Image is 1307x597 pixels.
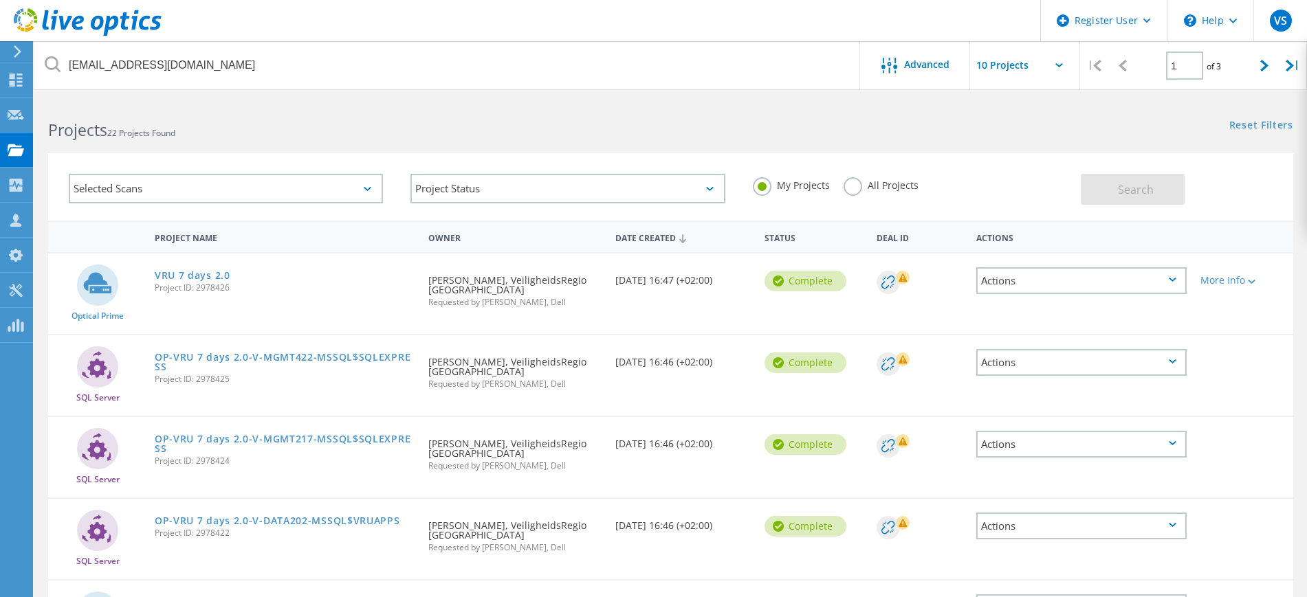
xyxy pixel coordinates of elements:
div: Complete [765,352,846,373]
div: Complete [765,516,846,537]
label: My Projects [753,177,830,190]
span: Project ID: 2978422 [155,529,415,537]
div: More Info [1200,275,1286,285]
div: Selected Scans [69,174,383,203]
div: Deal Id [870,224,969,249]
span: Project ID: 2978426 [155,284,415,292]
div: [DATE] 16:47 (+02:00) [608,254,758,299]
span: Optical Prime [72,312,124,320]
a: Reset Filters [1229,120,1293,132]
button: Search [1081,174,1185,205]
span: SQL Server [76,557,120,565]
div: Actions [976,267,1187,294]
div: [PERSON_NAME], VeiligheidsRegio [GEOGRAPHIC_DATA] [421,254,608,320]
div: Actions [969,224,1194,249]
div: Actions [976,349,1187,376]
div: [DATE] 16:46 (+02:00) [608,499,758,544]
a: OP-VRU 7 days 2.0-V-MGMT422-MSSQL$SQLEXPRESS [155,352,415,372]
div: Complete [765,434,846,455]
div: [PERSON_NAME], VeiligheidsRegio [GEOGRAPHIC_DATA] [421,499,608,565]
span: 22 Projects Found [107,127,175,139]
a: OP-VRU 7 days 2.0-V-DATA202-MSSQL$VRUAPPS [155,516,400,526]
a: VRU 7 days 2.0 [155,271,230,280]
b: Projects [48,119,107,141]
span: Requested by [PERSON_NAME], Dell [428,298,602,306]
a: OP-VRU 7 days 2.0-V-MGMT217-MSSQL$SQLEXPRESS [155,434,415,453]
span: of 3 [1207,60,1221,72]
div: Project Name [148,224,421,249]
div: | [1279,41,1307,90]
div: [PERSON_NAME], VeiligheidsRegio [GEOGRAPHIC_DATA] [421,417,608,484]
div: [PERSON_NAME], VeiligheidsRegio [GEOGRAPHIC_DATA] [421,335,608,402]
div: Actions [976,512,1187,539]
div: | [1080,41,1108,90]
div: [DATE] 16:46 (+02:00) [608,417,758,462]
input: Search projects by name, owner, ID, company, etc [34,41,861,89]
a: Live Optics Dashboard [14,29,162,38]
div: Status [758,224,870,249]
span: Advanced [904,60,949,69]
div: Owner [421,224,608,249]
div: [DATE] 16:46 (+02:00) [608,335,758,381]
div: Project Status [410,174,725,203]
span: VS [1274,15,1287,26]
div: Actions [976,431,1187,458]
div: Date Created [608,224,758,250]
span: Project ID: 2978424 [155,457,415,465]
span: SQL Server [76,475,120,484]
svg: \n [1184,14,1196,27]
span: Search [1118,182,1154,197]
label: All Projects [844,177,919,190]
div: Complete [765,271,846,291]
span: Requested by [PERSON_NAME], Dell [428,462,602,470]
span: Requested by [PERSON_NAME], Dell [428,543,602,552]
span: Project ID: 2978425 [155,375,415,383]
span: SQL Server [76,394,120,402]
span: Requested by [PERSON_NAME], Dell [428,380,602,388]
